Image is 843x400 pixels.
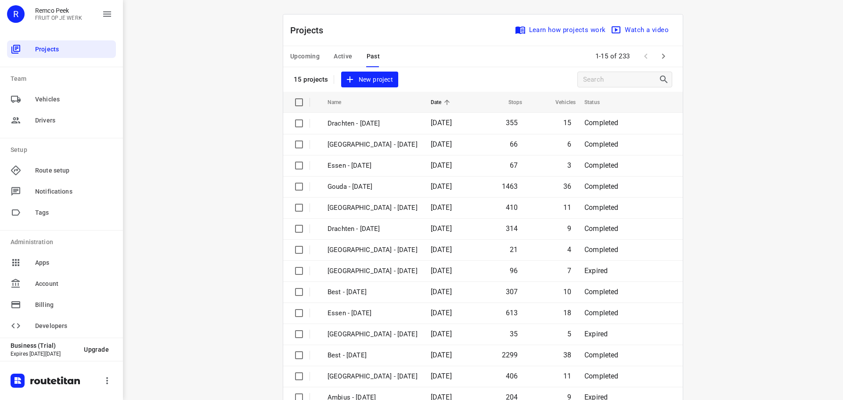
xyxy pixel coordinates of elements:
span: 2299 [502,351,518,359]
span: [DATE] [431,351,452,359]
span: Projects [35,45,112,54]
span: 4 [567,245,571,254]
span: 15 [563,119,571,127]
p: Essen - Tuesday [328,161,418,171]
span: 10 [563,288,571,296]
span: Vehicles [544,97,576,108]
span: [DATE] [431,288,452,296]
span: Completed [584,245,619,254]
span: [DATE] [431,224,452,233]
div: Vehicles [7,90,116,108]
span: 21 [510,245,518,254]
span: Route setup [35,166,112,175]
span: 307 [506,288,518,296]
button: New project [341,72,398,88]
span: Stops [497,97,522,108]
span: 11 [563,203,571,212]
div: Projects [7,40,116,58]
span: 410 [506,203,518,212]
span: Completed [584,182,619,191]
p: Administration [11,238,116,247]
span: 66 [510,140,518,148]
span: 613 [506,309,518,317]
p: Setup [11,145,116,155]
p: Remco Peek [35,7,82,14]
span: 35 [510,330,518,338]
span: 355 [506,119,518,127]
span: Next Page [655,47,672,65]
span: Expired [584,330,608,338]
p: Team [11,74,116,83]
span: 1463 [502,182,518,191]
span: Apps [35,258,112,267]
span: Completed [584,224,619,233]
div: R [7,5,25,23]
span: [DATE] [431,119,452,127]
span: [DATE] [431,182,452,191]
span: Completed [584,119,619,127]
p: Gouda - Tuesday [328,182,418,192]
span: 18 [563,309,571,317]
span: 11 [563,372,571,380]
span: Expired [584,267,608,275]
input: Search projects [583,73,659,86]
span: 36 [563,182,571,191]
p: 15 projects [294,76,328,83]
span: [DATE] [431,267,452,275]
span: 67 [510,161,518,169]
span: [DATE] [431,140,452,148]
p: Antwerpen - Monday [328,371,418,382]
span: Date [431,97,453,108]
span: Upcoming [290,51,320,62]
p: Best - Monday [328,350,418,360]
span: 314 [506,224,518,233]
span: Active [334,51,352,62]
div: Route setup [7,162,116,179]
span: Completed [584,140,619,148]
span: 96 [510,267,518,275]
span: 5 [567,330,571,338]
span: 7 [567,267,571,275]
p: Expires [DATE][DATE] [11,351,77,357]
span: [DATE] [431,372,452,380]
p: Gemeente Rotterdam - Tuesday [328,266,418,276]
span: 6 [567,140,571,148]
span: Tags [35,208,112,217]
p: Antwerpen - Wednesday [328,140,418,150]
span: [DATE] [431,203,452,212]
button: Upgrade [77,342,116,357]
p: Business (Trial) [11,342,77,349]
span: Completed [584,203,619,212]
span: Past [367,51,380,62]
div: Developers [7,317,116,335]
p: Best - Tuesday [328,287,418,297]
span: Account [35,279,112,288]
p: Zwolle - Tuesday [328,203,418,213]
div: Account [7,275,116,292]
span: Developers [35,321,112,331]
span: [DATE] [431,330,452,338]
span: Drivers [35,116,112,125]
span: 38 [563,351,571,359]
p: Projects [290,24,331,37]
span: 406 [506,372,518,380]
div: Billing [7,296,116,314]
span: [DATE] [431,161,452,169]
p: Drachten - Tuesday [328,224,418,234]
p: Essen - Monday [328,308,418,318]
span: Completed [584,351,619,359]
span: Status [584,97,611,108]
span: Billing [35,300,112,310]
span: New project [346,74,393,85]
div: Search [659,74,672,85]
span: Notifications [35,187,112,196]
span: Upgrade [84,346,109,353]
span: Vehicles [35,95,112,104]
span: 3 [567,161,571,169]
p: Drachten - Wednesday [328,119,418,129]
span: [DATE] [431,245,452,254]
div: Notifications [7,183,116,200]
p: FRUIT OP JE WERK [35,15,82,21]
span: [DATE] [431,309,452,317]
div: Apps [7,254,116,271]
